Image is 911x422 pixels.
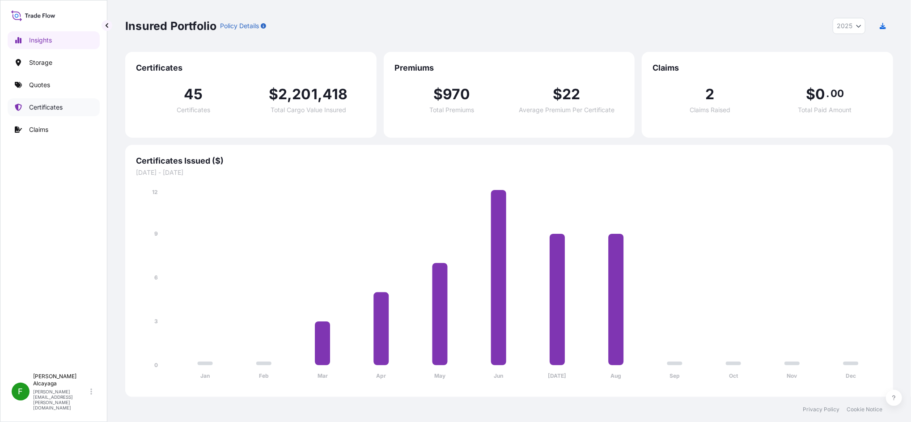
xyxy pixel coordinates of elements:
span: $ [553,87,562,101]
span: $ [433,87,443,101]
tspan: Aug [610,373,621,380]
span: Average Premium Per Certificate [519,107,614,113]
tspan: Nov [787,373,798,380]
p: Certificates [29,103,63,112]
a: Cookie Notice [847,406,882,413]
span: Total Premiums [429,107,474,113]
span: , [287,87,292,101]
tspan: Oct [729,373,738,380]
p: [PERSON_NAME][EMAIL_ADDRESS][PERSON_NAME][DOMAIN_NAME] [33,389,89,410]
span: 22 [562,87,580,101]
tspan: 3 [154,318,158,325]
button: Year Selector [833,18,865,34]
p: Insured Portfolio [125,19,216,33]
span: Claims [653,63,882,73]
tspan: Dec [846,373,856,380]
span: 0 [815,87,825,101]
a: Certificates [8,98,100,116]
p: Insights [29,36,52,45]
tspan: Feb [259,373,269,380]
a: Insights [8,31,100,49]
a: Claims [8,121,100,139]
tspan: Sep [669,373,680,380]
span: 2 [278,87,287,101]
span: 00 [830,90,844,97]
tspan: Mar [318,373,328,380]
p: Quotes [29,80,50,89]
span: 970 [443,87,470,101]
span: $ [269,87,278,101]
p: Policy Details [220,21,259,30]
tspan: [DATE] [548,373,567,380]
tspan: 6 [154,274,158,281]
span: [DATE] - [DATE] [136,168,882,177]
tspan: 9 [154,230,158,237]
span: . [826,90,830,97]
span: 45 [184,87,203,101]
span: Total Cargo Value Insured [271,107,346,113]
span: Certificates [177,107,210,113]
span: Certificates Issued ($) [136,156,882,166]
tspan: Apr [376,373,386,380]
span: 2025 [837,21,852,30]
span: Premiums [394,63,624,73]
tspan: 0 [154,362,158,368]
span: F [18,387,23,396]
span: Total Paid Amount [798,107,852,113]
p: [PERSON_NAME] Alcayaga [33,373,89,387]
a: Quotes [8,76,100,94]
tspan: 12 [152,189,158,195]
p: Claims [29,125,48,134]
span: 201 [292,87,318,101]
span: 2 [706,87,715,101]
tspan: Jun [494,373,503,380]
span: 418 [322,87,348,101]
p: Storage [29,58,52,67]
tspan: May [434,373,446,380]
span: , [318,87,322,101]
a: Storage [8,54,100,72]
span: Certificates [136,63,366,73]
span: $ [806,87,815,101]
span: Claims Raised [690,107,730,113]
tspan: Jan [200,373,210,380]
a: Privacy Policy [803,406,839,413]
